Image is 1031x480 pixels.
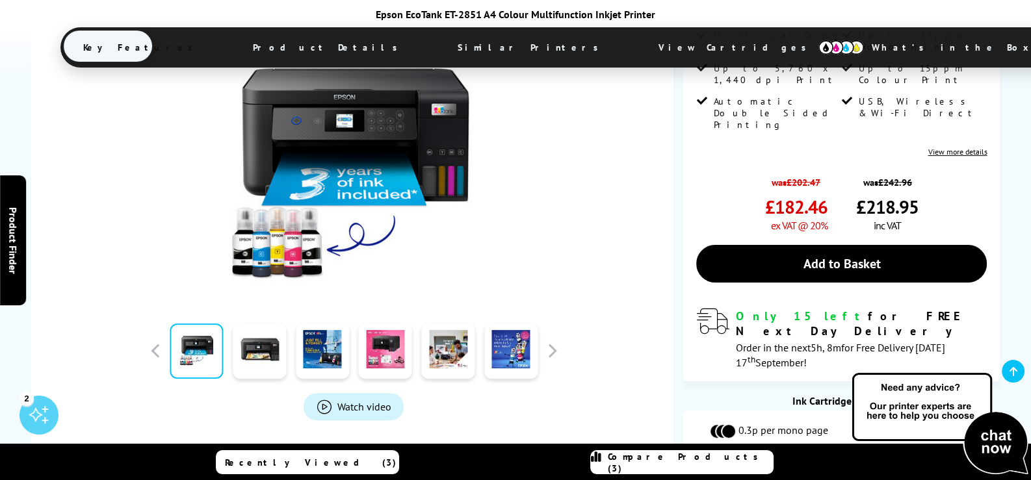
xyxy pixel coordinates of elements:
[438,32,625,63] span: Similar Printers
[856,195,919,219] span: £218.95
[713,95,839,131] span: Automatic Double Sided Printing
[337,400,391,413] span: Watch video
[856,170,919,188] span: was
[735,309,867,323] span: Only 15 left
[787,176,820,188] strike: £202.47
[233,32,424,63] span: Product Details
[849,371,1031,477] img: Open Live Chat window
[696,309,987,368] div: modal_delivery
[747,353,755,365] sup: th
[735,341,945,369] span: Order in the next for Free Delivery [DATE] 17 September!
[20,391,34,405] div: 2
[7,207,20,273] span: Product Finder
[810,341,841,354] span: 5h, 8m
[771,219,828,232] span: ex VAT @ 20%
[878,176,912,188] strike: £242.96
[639,31,838,64] span: View Cartridges
[226,38,481,292] img: Epson EcoTank ET-2851
[818,40,864,55] img: cmyk-icon.svg
[608,451,773,474] span: Compare Products (3)
[64,32,219,63] span: Key Features
[225,457,397,468] span: Recently Viewed (3)
[928,147,987,157] a: View more details
[738,423,828,439] span: 0.3p per mono page
[683,394,1000,407] div: Ink Cartridge Costs
[696,245,987,283] a: Add to Basket
[874,219,901,232] span: inc VAT
[735,309,987,338] div: for FREE Next Day Delivery
[765,170,828,188] span: was
[765,195,828,219] span: £182.46
[859,95,984,119] span: USB, Wireless & Wi-Fi Direct
[590,450,774,474] a: Compare Products (3)
[216,450,399,474] a: Recently Viewed (3)
[60,8,971,21] div: Epson EcoTank ET-2851 A4 Colour Multifunction Inkjet Printer
[304,393,404,420] a: Product_All_Videos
